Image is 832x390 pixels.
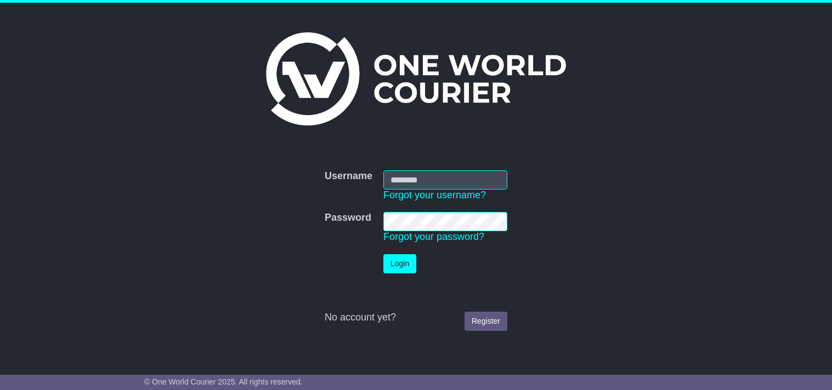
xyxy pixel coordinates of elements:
[383,190,486,200] a: Forgot your username?
[383,254,416,273] button: Login
[144,377,303,386] span: © One World Courier 2025. All rights reserved.
[383,231,484,242] a: Forgot your password?
[325,312,507,324] div: No account yet?
[266,32,565,125] img: One World
[325,212,371,224] label: Password
[465,312,507,331] a: Register
[325,170,372,182] label: Username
